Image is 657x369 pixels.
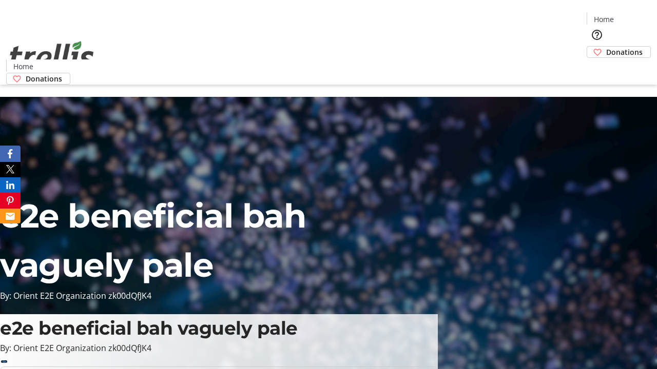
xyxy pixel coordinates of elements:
span: Home [594,14,614,25]
a: Donations [6,73,70,85]
button: Help [587,25,607,45]
a: Home [7,61,40,72]
a: Donations [587,46,651,58]
span: Home [13,61,33,72]
button: Cart [587,58,607,78]
span: Donations [606,47,643,57]
span: Donations [26,73,62,84]
img: Orient E2E Organization zk00dQfJK4's Logo [6,30,98,81]
a: Home [587,14,620,25]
